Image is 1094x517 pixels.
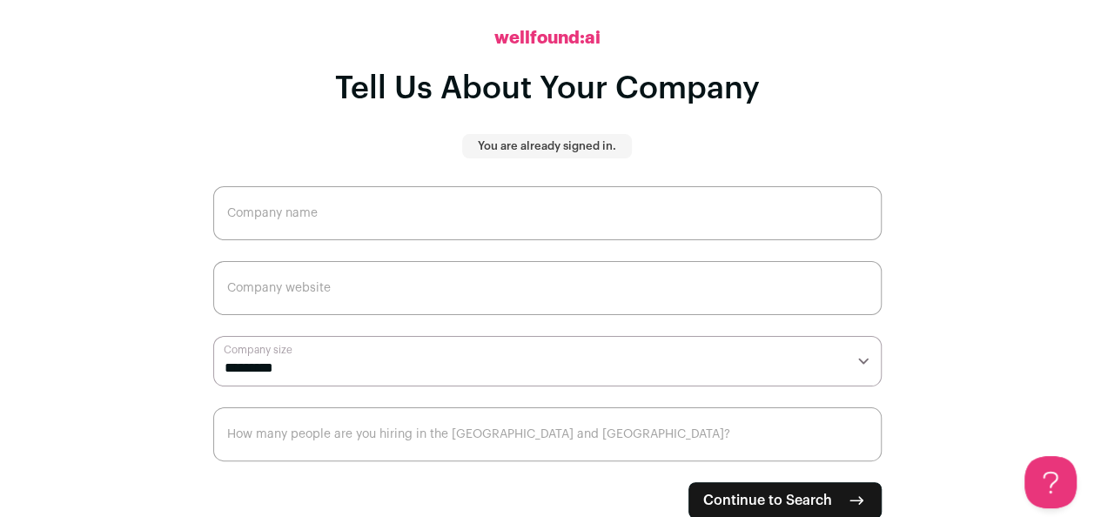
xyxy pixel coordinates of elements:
h2: wellfound:ai [494,26,601,50]
iframe: Help Scout Beacon - Open [1024,456,1077,508]
p: You are already signed in. [478,139,616,153]
input: How many people are you hiring in the US and Canada? [213,407,882,461]
input: Company website [213,261,882,315]
h1: Tell Us About Your Company [335,71,760,106]
input: Company name [213,186,882,240]
span: Continue to Search [703,490,832,511]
